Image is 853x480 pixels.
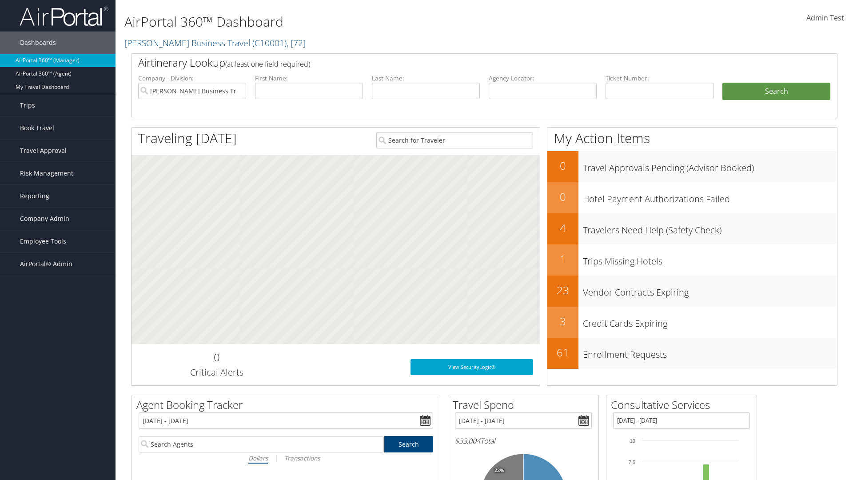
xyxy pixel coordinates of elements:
[124,37,306,49] a: [PERSON_NAME] Business Travel
[547,244,837,276] a: 1Trips Missing Hotels
[20,6,108,27] img: airportal-logo.png
[138,366,295,379] h3: Critical Alerts
[138,350,295,365] h2: 0
[384,436,434,452] a: Search
[629,460,635,465] tspan: 7.5
[583,344,837,361] h3: Enrollment Requests
[630,438,635,444] tspan: 10
[20,208,69,230] span: Company Admin
[20,162,73,184] span: Risk Management
[547,283,578,298] h2: 23
[583,313,837,330] h3: Credit Cards Expiring
[806,13,844,23] span: Admin Test
[583,251,837,268] h3: Trips Missing Hotels
[547,338,837,369] a: 61Enrollment Requests
[583,220,837,236] h3: Travelers Need Help (Safety Check)
[20,230,66,252] span: Employee Tools
[124,12,604,31] h1: AirPortal 360™ Dashboard
[255,74,363,83] label: First Name:
[583,157,837,174] h3: Travel Approvals Pending (Advisor Booked)
[547,129,837,148] h1: My Action Items
[489,74,597,83] label: Agency Locator:
[547,158,578,173] h2: 0
[547,151,837,182] a: 0Travel Approvals Pending (Advisor Booked)
[806,4,844,32] a: Admin Test
[20,32,56,54] span: Dashboards
[138,55,772,70] h2: Airtinerary Lookup
[20,253,72,275] span: AirPortal® Admin
[547,182,837,213] a: 0Hotel Payment Authorizations Failed
[547,345,578,360] h2: 61
[547,220,578,236] h2: 4
[453,397,598,412] h2: Travel Spend
[139,436,384,452] input: Search Agents
[287,37,306,49] span: , [ 72 ]
[611,397,757,412] h2: Consultative Services
[455,436,480,446] span: $33,004
[547,213,837,244] a: 4Travelers Need Help (Safety Check)
[248,454,268,462] i: Dollars
[455,436,592,446] h6: Total
[376,132,533,148] input: Search for Traveler
[547,276,837,307] a: 23Vendor Contracts Expiring
[547,189,578,204] h2: 0
[372,74,480,83] label: Last Name:
[252,37,287,49] span: ( C10001 )
[136,397,440,412] h2: Agent Booking Tracker
[138,74,246,83] label: Company - Division:
[583,282,837,299] h3: Vendor Contracts Expiring
[139,452,433,464] div: |
[547,307,837,338] a: 3Credit Cards Expiring
[722,83,830,100] button: Search
[284,454,320,462] i: Transactions
[225,59,310,69] span: (at least one field required)
[583,188,837,205] h3: Hotel Payment Authorizations Failed
[494,468,504,473] tspan: 23%
[20,94,35,116] span: Trips
[547,314,578,329] h2: 3
[138,129,237,148] h1: Traveling [DATE]
[547,252,578,267] h2: 1
[20,117,54,139] span: Book Travel
[606,74,713,83] label: Ticket Number:
[20,185,49,207] span: Reporting
[411,359,533,375] a: View SecurityLogic®
[20,140,67,162] span: Travel Approval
